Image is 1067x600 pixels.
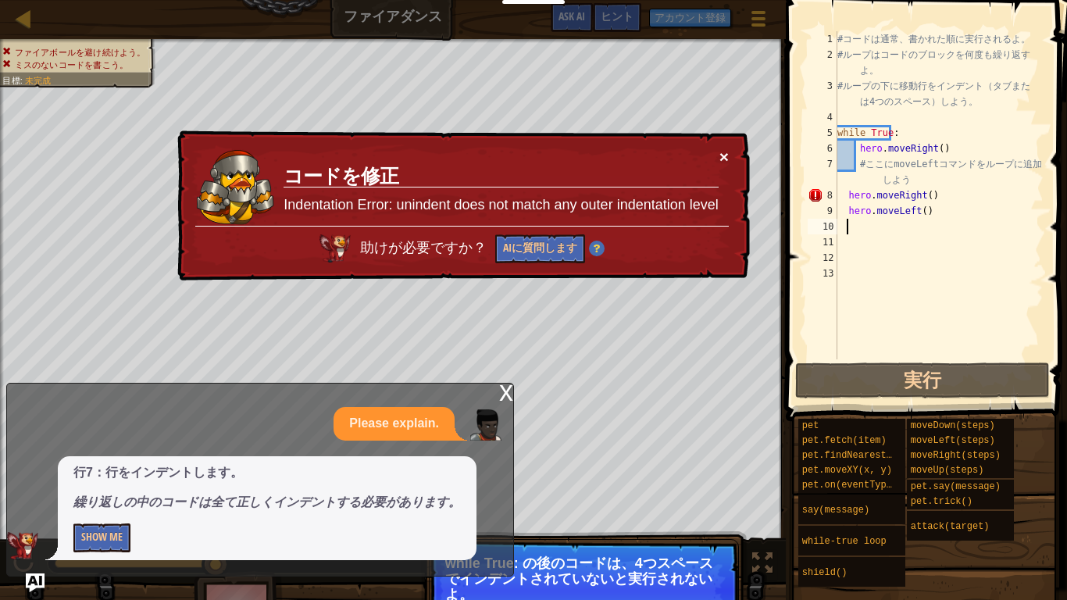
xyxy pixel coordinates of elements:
[911,496,972,507] span: pet.trick()
[2,75,20,85] span: 目標
[802,450,954,461] span: pet.findNearestByType(type)
[551,3,593,32] button: Ask AI
[15,59,129,70] span: ミスのないコードを書こう。
[2,59,145,71] li: ミスのないコードを書こう。
[589,241,605,256] img: Hint
[558,9,585,23] span: Ask AI
[802,505,869,516] span: say(message)
[808,187,837,203] div: 8
[7,532,38,560] img: AI
[802,536,887,547] span: while-true loop
[73,523,130,552] button: Show Me
[808,219,837,234] div: 10
[808,203,837,219] div: 9
[808,125,837,141] div: 5
[15,47,146,57] span: ファイアボールを避け続けよう。
[911,450,1001,461] span: moveRight(steps)
[196,149,274,225] img: duck_senick.png
[495,234,585,263] button: AIに質問します
[26,573,45,592] button: Ask AI
[808,156,837,187] div: 7
[649,9,731,27] button: アカウント登録
[808,31,837,47] div: 1
[349,415,439,433] p: Please explain.
[808,109,837,125] div: 4
[911,465,984,476] span: moveUp(steps)
[20,75,25,85] span: :
[911,521,990,532] span: attack(target)
[802,465,892,476] span: pet.moveXY(x, y)
[360,240,491,255] span: 助けが必要ですか？
[739,3,778,40] button: ゲームメニューを見る
[808,141,837,156] div: 6
[808,47,837,78] div: 2
[808,78,837,109] div: 3
[795,362,1050,398] button: 実行
[284,166,718,187] h3: コードを修正
[284,195,718,216] p: Indentation Error: unindent does not match any outer indentation level
[911,435,995,446] span: moveLeft(steps)
[808,266,837,281] div: 13
[73,464,461,482] p: 行7：行をインデントします。
[319,234,351,262] img: AI
[808,234,837,250] div: 11
[911,481,1001,492] span: pet.say(message)
[499,384,513,399] div: x
[25,75,52,85] span: 未完成
[911,420,995,431] span: moveDown(steps)
[601,9,633,23] span: ヒント
[719,148,729,165] button: ×
[470,409,501,441] img: Player
[808,250,837,266] div: 12
[802,567,848,578] span: shield()
[2,46,145,59] li: ファイアボールを避け続けよう。
[802,480,948,491] span: pet.on(eventType, handler)
[73,495,461,509] em: 繰り返しの中のコードは全て正しくインデントする必要があります。
[802,435,887,446] span: pet.fetch(item)
[802,420,819,431] span: pet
